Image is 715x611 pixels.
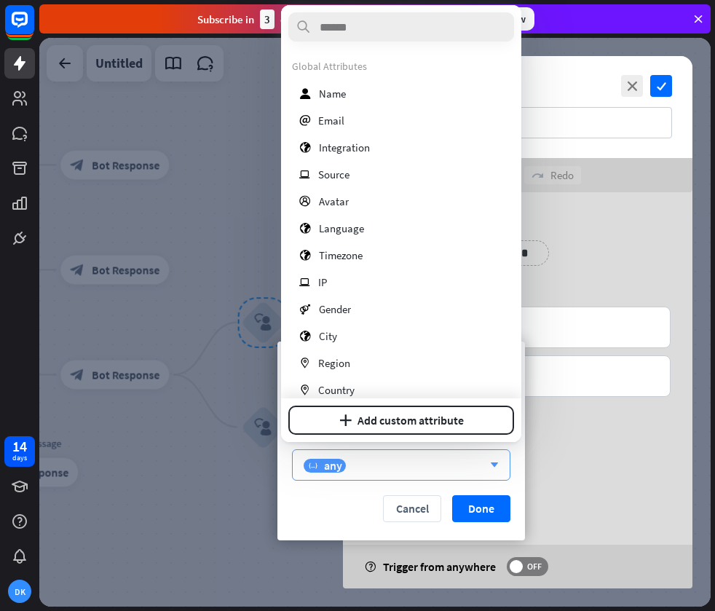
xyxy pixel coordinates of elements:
[383,495,441,522] button: Cancel
[299,223,311,234] i: globe
[319,221,364,235] span: Language
[299,358,310,368] i: marker
[319,87,346,100] span: Name
[288,406,514,435] button: plusAdd custom attribute
[299,277,310,288] i: ip
[260,9,274,29] div: 3
[299,196,311,207] i: profile
[318,114,344,127] span: Email
[299,169,310,180] i: ip
[299,385,310,395] i: marker
[339,414,352,426] i: plus
[8,580,31,603] div: DK
[324,458,342,473] span: any
[319,194,349,208] span: Avatar
[318,383,355,397] span: Country
[299,331,311,342] i: globe
[299,142,311,153] i: globe
[318,356,350,370] span: Region
[197,9,438,29] div: Subscribe in days to get your first month for $1
[621,75,643,97] i: close
[318,167,349,181] span: Source
[318,275,327,289] span: IP
[319,141,370,154] span: Integration
[650,75,672,97] i: check
[12,453,27,463] div: days
[299,250,311,261] i: globe
[299,304,311,315] i: gender
[299,115,310,126] i: email
[319,329,337,343] span: City
[309,462,317,470] i: variable
[12,440,27,453] div: 14
[299,88,311,99] i: user
[319,248,363,262] span: Timezone
[4,436,35,467] a: 14 days
[430,91,715,611] iframe: LiveChat chat widget
[292,60,510,73] div: Global Attributes
[319,302,351,316] span: Gender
